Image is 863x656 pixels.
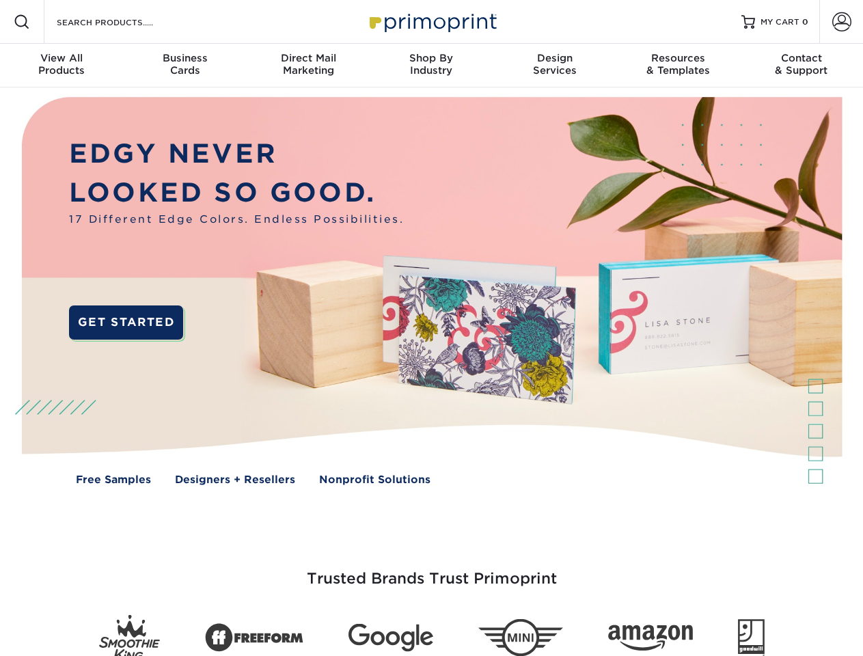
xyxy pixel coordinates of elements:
p: LOOKED SO GOOD. [69,174,404,213]
span: 17 Different Edge Colors. Endless Possibilities. [69,212,404,228]
a: Designers + Resellers [175,472,295,488]
span: Shop By [370,52,493,64]
img: Google [348,624,433,652]
div: Services [493,52,616,77]
a: BusinessCards [123,44,246,87]
div: & Templates [616,52,739,77]
span: Business [123,52,246,64]
div: Cards [123,52,246,77]
p: EDGY NEVER [69,135,404,174]
h3: Trusted Brands Trust Primoprint [32,537,832,604]
img: Amazon [608,625,693,651]
a: Contact& Support [740,44,863,87]
span: Resources [616,52,739,64]
div: Industry [370,52,493,77]
span: 0 [802,17,808,27]
a: Free Samples [76,472,151,488]
div: & Support [740,52,863,77]
a: Resources& Templates [616,44,739,87]
a: Nonprofit Solutions [319,472,430,488]
a: Shop ByIndustry [370,44,493,87]
span: MY CART [761,16,799,28]
a: DesignServices [493,44,616,87]
img: Goodwill [738,619,765,656]
span: Contact [740,52,863,64]
a: GET STARTED [69,305,183,340]
img: Primoprint [364,7,500,36]
div: Marketing [247,52,370,77]
a: Direct MailMarketing [247,44,370,87]
input: SEARCH PRODUCTS..... [55,14,189,30]
span: Design [493,52,616,64]
span: Direct Mail [247,52,370,64]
